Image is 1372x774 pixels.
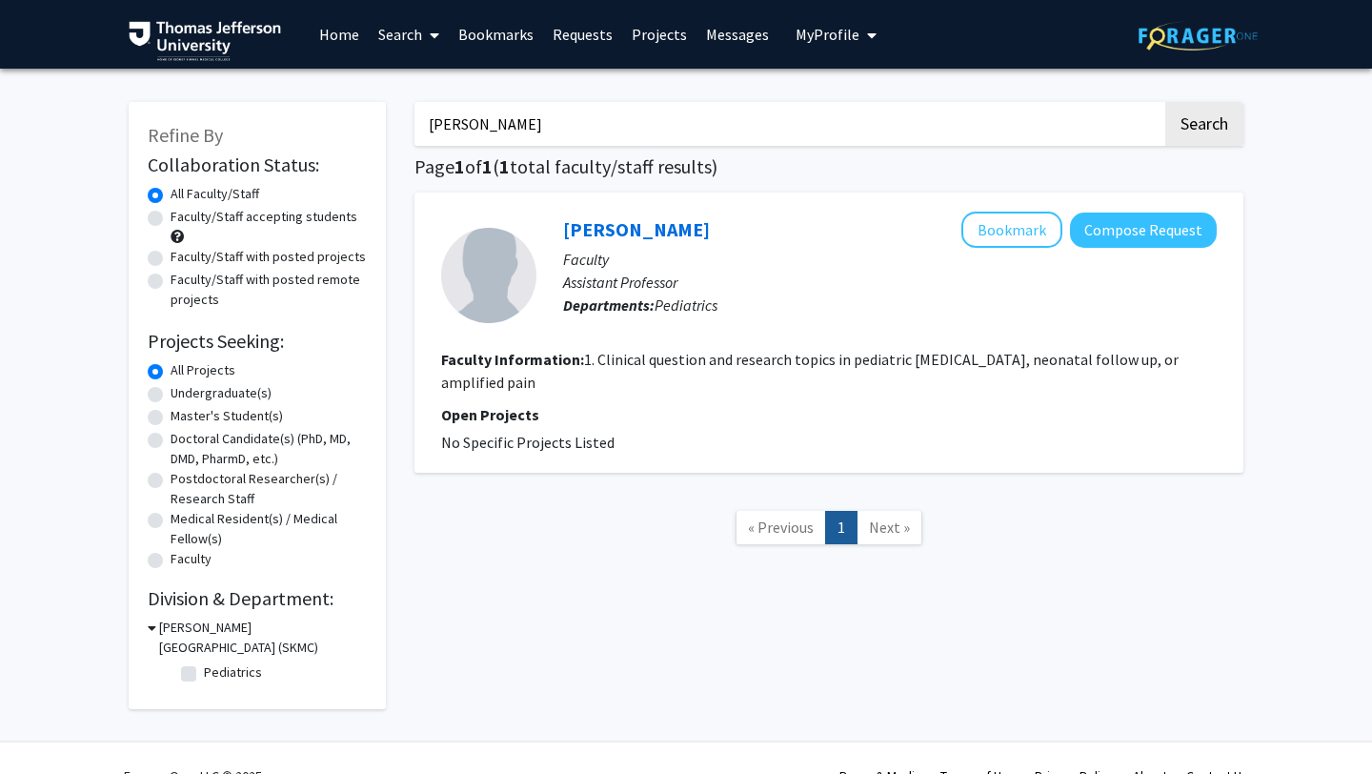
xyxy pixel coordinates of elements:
[414,102,1162,146] input: Search Keywords
[171,509,367,549] label: Medical Resident(s) / Medical Fellow(s)
[1139,21,1258,51] img: ForagerOne Logo
[563,217,710,241] a: [PERSON_NAME]
[171,207,357,227] label: Faculty/Staff accepting students
[1070,213,1217,248] button: Compose Request to Rochelle Haas
[825,511,857,544] a: 1
[1165,102,1243,146] button: Search
[171,549,212,569] label: Faculty
[696,1,778,68] a: Messages
[171,360,235,380] label: All Projects
[148,153,367,176] h2: Collaboration Status:
[159,618,367,658] h3: [PERSON_NAME][GEOGRAPHIC_DATA] (SKMC)
[414,155,1243,178] h1: Page of ( total faculty/staff results)
[171,270,367,310] label: Faculty/Staff with posted remote projects
[543,1,622,68] a: Requests
[129,21,281,61] img: Thomas Jefferson University Logo
[369,1,449,68] a: Search
[563,295,655,315] b: Departments:
[171,247,366,267] label: Faculty/Staff with posted projects
[449,1,543,68] a: Bookmarks
[414,492,1243,569] nav: Page navigation
[857,511,922,544] a: Next Page
[148,330,367,353] h2: Projects Seeking:
[148,123,223,147] span: Refine By
[441,433,615,452] span: No Specific Projects Listed
[748,518,814,537] span: « Previous
[563,248,1217,271] p: Faculty
[961,212,1062,248] button: Add Rochelle Haas to Bookmarks
[148,587,367,610] h2: Division & Department:
[736,511,826,544] a: Previous Page
[499,154,510,178] span: 1
[622,1,696,68] a: Projects
[563,271,1217,294] p: Assistant Professor
[441,403,1217,426] p: Open Projects
[482,154,493,178] span: 1
[171,184,259,204] label: All Faculty/Staff
[14,688,81,760] iframe: Chat
[441,350,584,369] b: Faculty Information:
[171,429,367,469] label: Doctoral Candidate(s) (PhD, MD, DMD, PharmD, etc.)
[171,406,283,426] label: Master's Student(s)
[454,154,465,178] span: 1
[796,25,859,44] span: My Profile
[655,295,717,315] span: Pediatrics
[869,518,910,537] span: Next »
[310,1,369,68] a: Home
[441,350,1179,392] fg-read-more: 1. Clinical question and research topics in pediatric [MEDICAL_DATA], neonatal follow up, or ampl...
[171,469,367,509] label: Postdoctoral Researcher(s) / Research Staff
[204,662,262,682] label: Pediatrics
[171,383,272,403] label: Undergraduate(s)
